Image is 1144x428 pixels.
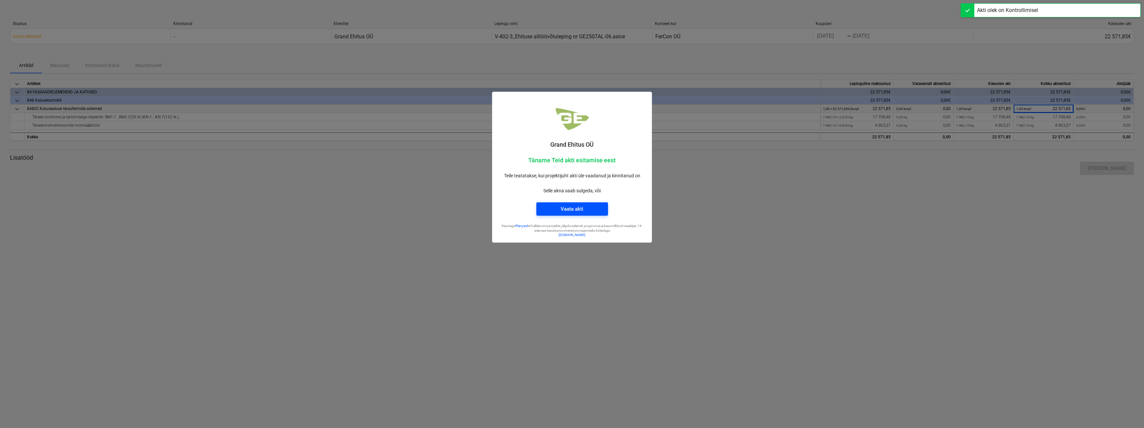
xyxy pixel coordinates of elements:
button: Vaata akti [536,202,608,216]
a: [DOMAIN_NAME] [559,233,585,237]
a: Planyard [515,224,528,228]
p: Teile teatatakse, kui projektijuht akti üle vaadanud ja kinnitanud on [498,172,646,179]
div: Vaata akti [561,205,583,213]
div: Akti olek on Kontrollimisel [977,6,1038,14]
p: Selle akna saab sulgeda, või [498,187,646,194]
p: Täname Teid akti esitamise eest [498,156,646,164]
p: Kasutage et hallata oma projekte, jälgida eelarvet, prognoose ja kasumlikkust reaalajas. 14-päeva... [498,224,646,233]
p: Grand Ehitus OÜ [498,141,646,149]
